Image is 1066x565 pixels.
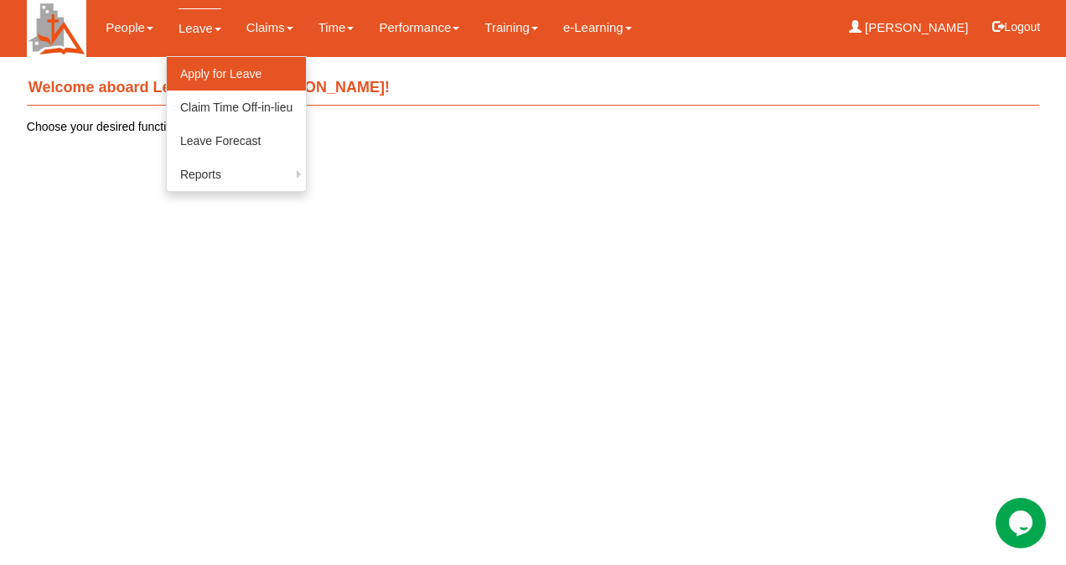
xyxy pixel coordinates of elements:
[167,124,306,158] a: Leave Forecast
[179,8,221,48] a: Leave
[246,8,293,47] a: Claims
[167,158,306,191] a: Reports
[106,8,153,47] a: People
[27,118,1039,135] p: Choose your desired function from the menu above.
[318,8,354,47] a: Time
[167,91,306,124] a: Claim Time Off-in-lieu
[167,57,306,91] a: Apply for Leave
[484,8,538,47] a: Training
[563,8,632,47] a: e-Learning
[27,71,1039,106] h4: Welcome aboard Learn Anchor, [PERSON_NAME]!
[379,8,459,47] a: Performance
[981,7,1052,47] button: Logout
[996,498,1049,548] iframe: chat widget
[849,8,969,47] a: [PERSON_NAME]
[27,1,86,57] img: H+Cupd5uQsr4AAAAAElFTkSuQmCC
